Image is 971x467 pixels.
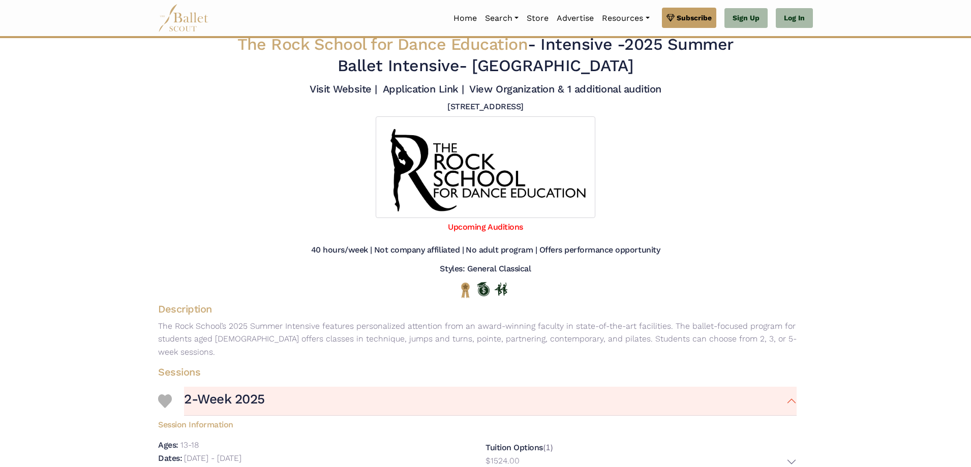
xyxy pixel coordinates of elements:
[724,8,768,28] a: Sign Up
[184,387,797,416] button: 2-Week 2025
[466,245,537,256] h5: No adult program |
[158,453,182,463] h5: Dates:
[150,302,821,316] h4: Description
[150,416,805,430] h5: Session Information
[376,116,595,218] img: Logo
[374,245,464,256] h5: Not company affiliated |
[150,365,805,379] h4: Sessions
[447,102,523,112] h5: [STREET_ADDRESS]
[677,12,712,23] span: Subscribe
[523,8,553,29] a: Store
[540,35,624,54] span: Intensive -
[666,12,675,23] img: gem.svg
[237,35,528,54] span: The Rock School for Dance Education
[553,8,598,29] a: Advertise
[383,83,464,95] a: Application Link |
[150,320,821,359] p: The Rock School’s 2025 Summer Intensive features personalized attention from an award-winning fac...
[310,83,377,95] a: Visit Website |
[598,8,653,29] a: Resources
[776,8,813,28] a: Log In
[477,282,490,296] img: Offers Scholarship
[539,245,660,256] h5: Offers performance opportunity
[459,282,472,298] img: National
[158,394,172,408] img: Heart
[311,245,372,256] h5: 40 hours/week |
[184,453,241,463] p: [DATE] - [DATE]
[481,8,523,29] a: Search
[184,391,265,408] h3: 2-Week 2025
[448,222,523,232] a: Upcoming Auditions
[469,83,661,95] a: View Organization & 1 additional audition
[180,440,199,450] p: 13-18
[662,8,716,28] a: Subscribe
[158,440,178,450] h5: Ages:
[449,8,481,29] a: Home
[214,34,757,76] h2: - 2025 Summer Ballet Intensive- [GEOGRAPHIC_DATA]
[495,283,507,296] img: In Person
[440,264,531,274] h5: Styles: General Classical
[485,443,543,452] h5: Tuition Options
